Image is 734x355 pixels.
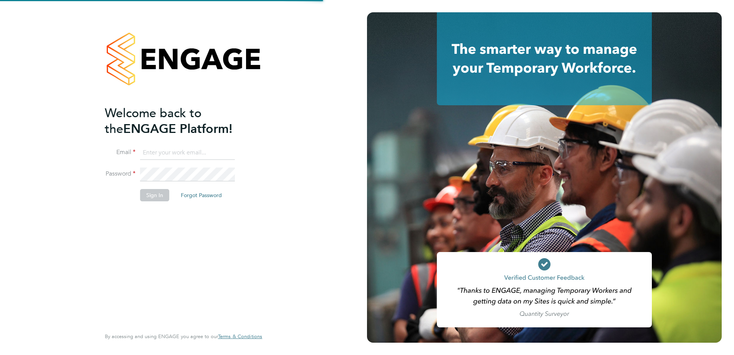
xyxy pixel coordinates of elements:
[105,333,262,340] span: By accessing and using ENGAGE you agree to our
[140,146,235,160] input: Enter your work email...
[105,106,202,136] span: Welcome back to the
[140,189,169,201] button: Sign In
[218,333,262,340] a: Terms & Conditions
[175,189,228,201] button: Forgot Password
[105,170,136,178] label: Password
[105,105,255,137] h2: ENGAGE Platform!
[105,148,136,156] label: Email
